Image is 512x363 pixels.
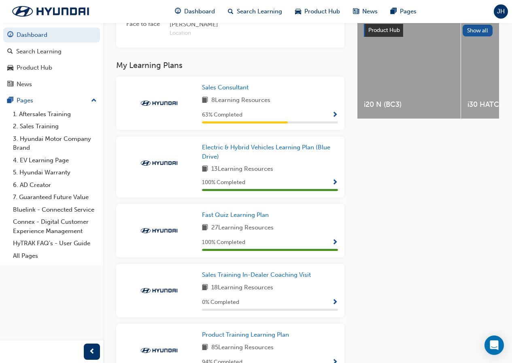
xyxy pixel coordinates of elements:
a: 5. Hyundai Warranty [10,166,100,179]
span: 13 Learning Resources [211,164,273,174]
span: Face to face [123,19,163,29]
a: news-iconNews [346,3,384,20]
span: Dashboard [184,7,215,16]
button: Show Progress [332,178,338,188]
span: Product Hub [304,7,340,16]
button: Show Progress [332,297,338,308]
a: Search Learning [3,44,100,59]
a: pages-iconPages [384,3,423,20]
a: Product Hub [3,60,100,75]
a: Electric & Hybrid Vehicles Learning Plan (Blue Drive) [202,143,338,161]
div: Search Learning [16,47,62,56]
a: Sales Consultant [202,83,252,92]
a: Product Training Learning Plan [202,330,292,340]
span: Show Progress [332,179,338,187]
span: pages-icon [391,6,397,17]
span: search-icon [228,6,234,17]
span: Sales Training In-Dealer Coaching Visit [202,271,311,278]
a: Connex - Digital Customer Experience Management [10,216,100,237]
a: search-iconSearch Learning [221,3,289,20]
button: JH [494,4,508,19]
a: 7. Guaranteed Future Value [10,191,100,204]
img: Trak [4,3,97,20]
a: Fast Quiz Learning Plan [202,210,272,220]
span: book-icon [202,164,208,174]
img: Trak [137,346,181,355]
span: news-icon [353,6,359,17]
a: 3. Hyundai Motor Company Brand [10,133,100,154]
span: news-icon [7,81,13,88]
span: book-icon [202,223,208,233]
span: 27 Learning Resources [211,223,274,233]
a: car-iconProduct Hub [289,3,346,20]
span: 0 % Completed [202,298,239,307]
span: 63 % Completed [202,110,242,120]
a: All Pages [10,250,100,262]
span: 8 Learning Resources [211,96,270,106]
span: 85 Learning Resources [211,343,274,353]
span: Search Learning [237,7,282,16]
a: Sales Training In-Dealer Coaching Visit [202,270,314,280]
span: book-icon [202,283,208,293]
img: Trak [137,287,181,295]
a: HyTRAK FAQ's - User Guide [10,237,100,250]
button: Show Progress [332,238,338,248]
span: Pages [400,7,416,16]
a: i20 N (BC3) [357,17,461,119]
span: i20 N (BC3) [364,100,454,109]
span: News [362,7,378,16]
div: Product Hub [17,63,52,72]
a: guage-iconDashboard [168,3,221,20]
span: Electric & Hybrid Vehicles Learning Plan (Blue Drive) [202,144,330,160]
span: guage-icon [175,6,181,17]
span: guage-icon [7,32,13,39]
a: Product HubShow all [364,24,493,37]
a: 1. Aftersales Training [10,108,100,121]
span: car-icon [295,6,301,17]
span: car-icon [7,64,13,72]
span: 100 % Completed [202,178,245,187]
a: News [3,77,100,92]
a: 4. EV Learning Page [10,154,100,167]
span: book-icon [202,343,208,353]
button: DashboardSearch LearningProduct HubNews [3,26,100,93]
span: Sales Consultant [202,84,249,91]
span: Product Hub [368,27,400,34]
div: Open Intercom Messenger [484,335,504,355]
span: 100 % Completed [202,238,245,247]
button: Pages [3,93,100,108]
div: Pages [17,96,33,105]
span: JH [497,7,505,16]
a: 2. Sales Training [10,120,100,133]
span: Location [170,29,319,38]
h3: My Learning Plans [116,61,344,70]
span: pages-icon [7,97,13,104]
span: Show Progress [332,112,338,119]
span: Show Progress [332,299,338,306]
span: Show Progress [332,239,338,246]
img: Trak [137,227,181,235]
span: search-icon [7,48,13,55]
img: Trak [137,99,181,107]
button: Show Progress [332,110,338,120]
a: Dashboard [3,28,100,42]
span: up-icon [91,96,97,106]
span: prev-icon [89,347,95,357]
span: Fast Quiz Learning Plan [202,211,269,219]
a: 6. AD Creator [10,179,100,191]
span: book-icon [202,96,208,106]
a: Bluelink - Connected Service [10,204,100,216]
div: News [17,80,32,89]
span: 18 Learning Resources [211,283,273,293]
button: Show all [463,25,493,36]
img: Trak [137,159,181,167]
span: Product Training Learning Plan [202,331,289,338]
